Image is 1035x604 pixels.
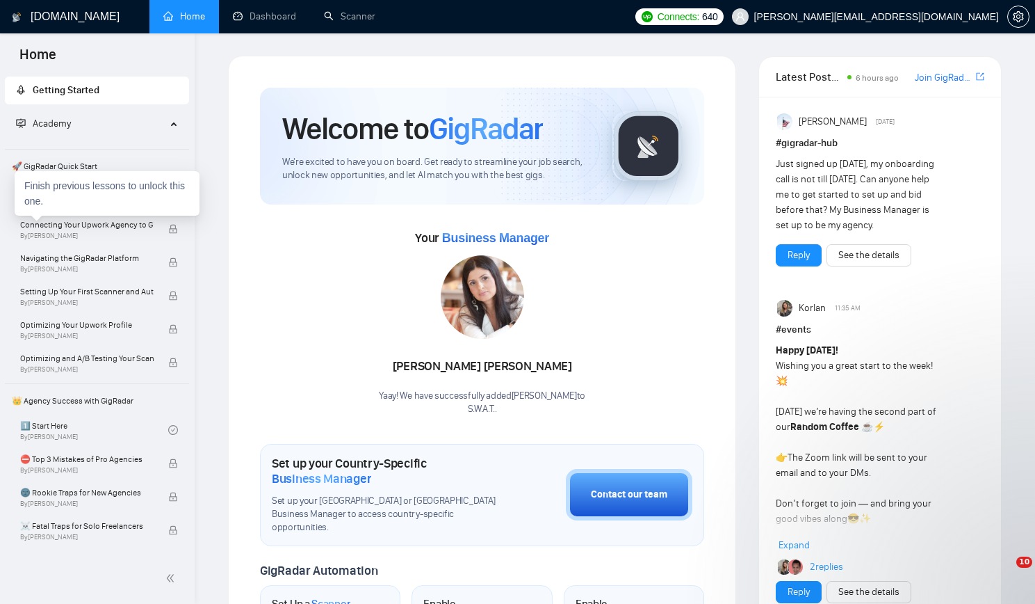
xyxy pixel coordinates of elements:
span: By [PERSON_NAME] [20,466,154,475]
span: GigRadar Automation [260,563,377,578]
span: By [PERSON_NAME] [20,299,154,307]
span: Optimizing and A/B Testing Your Scanner for Better Results [20,351,154,365]
h1: Welcome to [282,110,543,148]
span: We're excited to have you on board. Get ready to streamline your job search, unlock new opportuni... [282,156,590,182]
span: By [PERSON_NAME] [20,265,154,273]
span: Getting Started [33,84,99,96]
span: 6 hours ago [856,73,899,83]
div: Contact our team [591,487,667,502]
a: Welcome to GigRadarBy[PERSON_NAME] [20,180,168,211]
span: Home [8,45,67,74]
span: ☠️ Fatal Traps for Solo Freelancers [20,519,154,533]
button: Contact our team [566,469,692,520]
span: ☕ [861,421,873,433]
span: ⛔ Top 3 Mistakes of Pro Agencies [20,452,154,466]
img: upwork-logo.png [642,11,653,22]
span: Set up your [GEOGRAPHIC_DATA] or [GEOGRAPHIC_DATA] Business Manager to access country-specific op... [272,495,496,534]
span: Optimizing Your Upwork Profile [20,318,154,332]
span: By [PERSON_NAME] [20,332,154,340]
button: Reply [776,244,822,267]
span: lock [168,492,178,502]
span: Connects: [658,9,699,24]
span: Your [415,230,549,246]
span: 🚀 GigRadar Quick Start [6,152,188,180]
span: 👑 Agency Success with GigRadar [6,387,188,415]
span: rocket [16,85,26,95]
span: fund-projection-screen [16,118,26,128]
span: check-circle [168,425,178,435]
img: gigradar-logo.png [614,111,683,181]
span: ❌ How to get banned on Upwork [20,553,154,566]
a: export [976,70,984,84]
span: [PERSON_NAME] [799,114,867,129]
span: lock [168,257,178,267]
span: GigRadar [429,110,543,148]
img: JM [789,559,804,575]
span: user [735,12,745,22]
a: Reply [788,248,810,263]
div: [PERSON_NAME] [PERSON_NAME] [379,355,585,379]
span: setting [1008,11,1029,22]
span: Academy [16,118,71,129]
span: export [976,71,984,82]
a: dashboardDashboard [233,10,296,22]
strong: Random Coffee [790,421,859,433]
span: 🌚 Rookie Traps for New Agencies [20,486,154,500]
a: See the details [838,585,899,600]
strong: Happy [DATE]! [776,344,838,356]
span: By [PERSON_NAME] [20,500,154,508]
img: Korlan [777,300,794,317]
span: 640 [702,9,717,24]
span: Connecting Your Upwork Agency to GigRadar [20,218,154,232]
h1: Set up your Country-Specific [272,456,496,486]
li: Getting Started [5,77,189,104]
span: By [PERSON_NAME] [20,232,154,240]
span: lock [168,459,178,468]
img: Anisuzzaman Khan [777,113,794,130]
span: check-circle [168,191,178,200]
span: Navigating the GigRadar Platform [20,251,154,265]
button: See the details [826,581,911,603]
img: 1706119779818-multi-117.jpg [441,255,524,339]
a: Join GigRadar Slack Community [915,70,973,86]
img: Korlan [778,559,793,575]
a: 1️⃣ Start HereBy[PERSON_NAME] [20,415,168,445]
span: 💥 [776,375,788,387]
div: Yaay! We have successfully added [PERSON_NAME] to [379,390,585,416]
span: Business Manager [272,471,371,486]
span: lock [168,224,178,234]
span: Korlan [799,301,826,316]
h1: # gigradar-hub [776,136,984,151]
a: setting [1007,11,1029,22]
p: S.W.A.T. . [379,403,585,416]
button: Reply [776,581,822,603]
div: Just signed up [DATE], my onboarding call is not till [DATE]. Can anyone help me to get started t... [776,157,943,233]
button: setting [1007,6,1029,28]
a: searchScanner [324,10,375,22]
span: Setting Up Your First Scanner and Auto-Bidder [20,285,154,299]
a: See the details [838,248,899,263]
button: See the details [826,244,911,267]
a: homeHome [163,10,205,22]
span: double-left [165,571,179,585]
span: 10 [1016,557,1032,568]
span: lock [168,525,178,535]
span: 11:35 AM [835,302,861,315]
span: lock [168,358,178,367]
img: logo [12,6,22,29]
a: 2replies [810,560,843,574]
span: Academy [33,118,71,129]
h1: # events [776,322,984,337]
span: lock [168,324,178,334]
span: lock [168,291,178,301]
iframe: Intercom live chat [988,557,1021,590]
span: 👉 [776,452,788,463]
span: By [PERSON_NAME] [20,365,154,374]
span: ⚡ [873,421,885,433]
a: Reply [788,585,810,600]
span: Latest Posts from the GigRadar Community [776,68,843,86]
span: Business Manager [442,231,549,245]
span: By [PERSON_NAME] [20,533,154,541]
span: [DATE] [876,116,895,128]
